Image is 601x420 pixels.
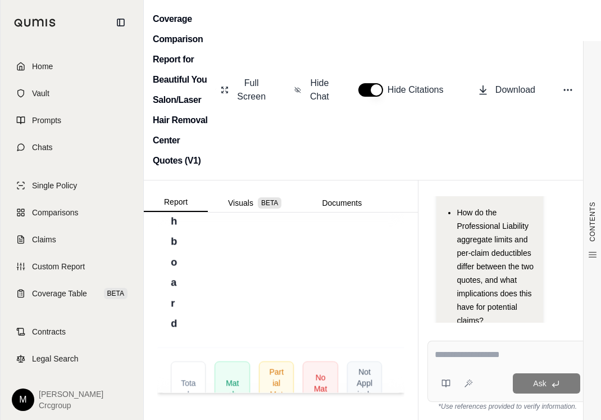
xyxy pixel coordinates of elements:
span: Prompts [32,115,61,126]
button: Collapse sidebar [112,13,130,31]
span: No Match [312,372,328,406]
span: CONTENTS [588,202,597,242]
a: Contracts [7,319,136,344]
span: Contracts [32,326,66,337]
span: Ask [533,379,546,388]
span: Match [225,378,240,400]
span: BETA [104,288,128,299]
span: Coverage Table [32,288,87,299]
button: Ask [513,373,580,394]
button: Hide Chat [290,72,336,108]
a: Coverage TableBETA [7,281,136,306]
span: Legal Search [32,353,79,364]
span: Vault [32,88,49,99]
a: Chats [7,135,136,160]
span: How do the Professional Liability aggregate limits and per-claim deductibles differ between the t... [457,208,534,325]
img: Qumis Logo [14,19,56,27]
span: Hide Chat [308,76,331,103]
span: Claims [32,234,56,245]
span: Hide Citations [388,83,450,97]
a: Custom Report [7,254,136,279]
a: Comparisons [7,200,136,225]
a: Legal Search [7,346,136,371]
div: *Use references provided to verify information. [427,402,588,411]
a: Prompts [7,108,136,133]
button: Visuals [208,194,302,212]
span: Chats [32,142,53,153]
span: BETA [258,197,281,209]
span: Download [495,83,535,97]
button: Full Screen [216,72,272,108]
span: Crcgroup [39,400,103,411]
div: M [12,389,34,411]
span: Total [180,378,196,400]
span: Full Screen [235,76,267,103]
span: Single Policy [32,180,77,191]
a: Claims [7,227,136,252]
button: Documents [302,194,382,212]
span: Home [32,61,53,72]
a: Vault [7,81,136,106]
span: Comparisons [32,207,78,218]
a: Single Policy [7,173,136,198]
span: Not Applicable [357,367,372,412]
button: Report [144,193,208,212]
h2: Coverage Comparison Report for Beautiful You Salon/Laser Hair Removal Center Quotes (V1) [153,9,211,171]
a: Home [7,54,136,79]
button: Download [473,79,540,101]
span: [PERSON_NAME] [39,389,103,400]
span: Partial Match [268,367,284,412]
span: Custom Report [32,261,85,272]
